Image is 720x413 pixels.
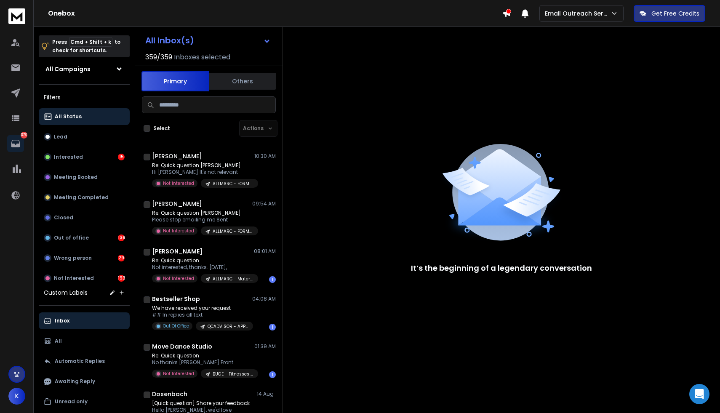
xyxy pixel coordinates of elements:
p: Re: Quick question [152,257,253,264]
p: 04:08 AM [252,296,276,302]
div: Open Intercom Messenger [689,384,709,404]
p: QCADVISOR - APPAREL RELOAD [208,323,248,330]
p: All [55,338,62,344]
p: Email Outreach Service [545,9,611,18]
button: All Inbox(s) [139,32,277,49]
span: 359 / 359 [145,52,172,62]
button: All [39,333,130,349]
p: Closed [54,214,73,221]
button: Closed [39,209,130,226]
p: Not Interested [163,180,194,187]
p: ALLMARC - FORMWORK RELOAD [213,228,253,234]
p: Re: Quick question [152,352,253,359]
p: 01:39 AM [254,343,276,350]
p: Interested [54,154,83,160]
p: Wrong person [54,255,92,261]
p: Awaiting Reply [55,378,95,385]
h1: [PERSON_NAME] [152,247,203,256]
p: Not Interested [163,275,194,282]
h1: All Campaigns [45,65,91,73]
button: Others [209,72,276,91]
span: Cmd + Shift + k [69,37,112,47]
p: Hi [PERSON_NAME] It's not relevant [152,169,253,176]
p: We have received your request [152,305,253,312]
p: Press to check for shortcuts. [52,38,120,55]
p: 14 Aug [257,391,276,397]
img: logo [8,8,25,24]
button: Out of office136 [39,229,130,246]
p: 373 [21,132,27,139]
h3: Filters [39,91,130,103]
p: ALLMARC - FORMWORK RELOAD [213,181,253,187]
p: Meeting Booked [54,174,98,181]
div: 29 [118,255,125,261]
p: Meeting Completed [54,194,109,201]
p: Re: Quick question [PERSON_NAME] [152,210,253,216]
button: Inbox [39,312,130,329]
a: 373 [7,135,24,152]
button: Meeting Booked [39,169,130,186]
button: Not Interested193 [39,270,130,287]
h1: Onebox [48,8,502,19]
p: [Quick question] Share your feedback [152,400,253,407]
p: Out Of Office [163,323,189,329]
div: 193 [118,275,125,282]
p: 08:01 AM [254,248,276,255]
p: ALLMARC - Material Handling AU [213,276,253,282]
p: Not Interested [163,370,194,377]
p: 10:30 AM [254,153,276,160]
button: All Status [39,108,130,125]
button: Awaiting Reply [39,373,130,390]
p: ## In replies all text [152,312,253,318]
button: Wrong person29 [39,250,130,266]
p: Not Interested [54,275,94,282]
button: Meeting Completed [39,189,130,206]
button: Unread only [39,393,130,410]
h1: Bestseller Shop [152,295,200,303]
button: K [8,388,25,405]
p: Unread only [55,398,88,405]
p: Get Free Credits [651,9,699,18]
h1: [PERSON_NAME] [152,152,202,160]
h3: Custom Labels [44,288,88,297]
div: 15 [118,154,125,160]
button: All Campaigns [39,61,130,77]
p: Automatic Replies [55,358,105,365]
button: Lead [39,128,130,145]
button: Automatic Replies [39,353,130,370]
p: Not interested, thanks. [DATE], [152,264,253,271]
p: No thanks [PERSON_NAME] Front [152,359,253,366]
div: 136 [118,234,125,241]
div: 1 [269,371,276,378]
p: Please stop emailing me Sent [152,216,253,223]
p: Lead [54,133,67,140]
p: Inbox [55,317,69,324]
h1: All Inbox(s) [145,36,194,45]
button: Get Free Credits [634,5,705,22]
p: It’s the beginning of a legendary conversation [411,262,592,274]
h1: Move Dance Studio [152,342,212,351]
p: BUGE - Fitnesses - 9 acc [213,371,253,377]
div: 1 [269,276,276,283]
p: Re: Quick question [PERSON_NAME] [152,162,253,169]
h1: Dosenbach [152,390,187,398]
p: Not Interested [163,228,194,234]
p: Out of office [54,234,89,241]
button: Primary [141,71,209,91]
button: Interested15 [39,149,130,165]
label: Select [154,125,170,132]
p: 09:54 AM [252,200,276,207]
h3: Inboxes selected [174,52,230,62]
div: 1 [269,324,276,330]
p: All Status [55,113,82,120]
h1: [PERSON_NAME] [152,200,202,208]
